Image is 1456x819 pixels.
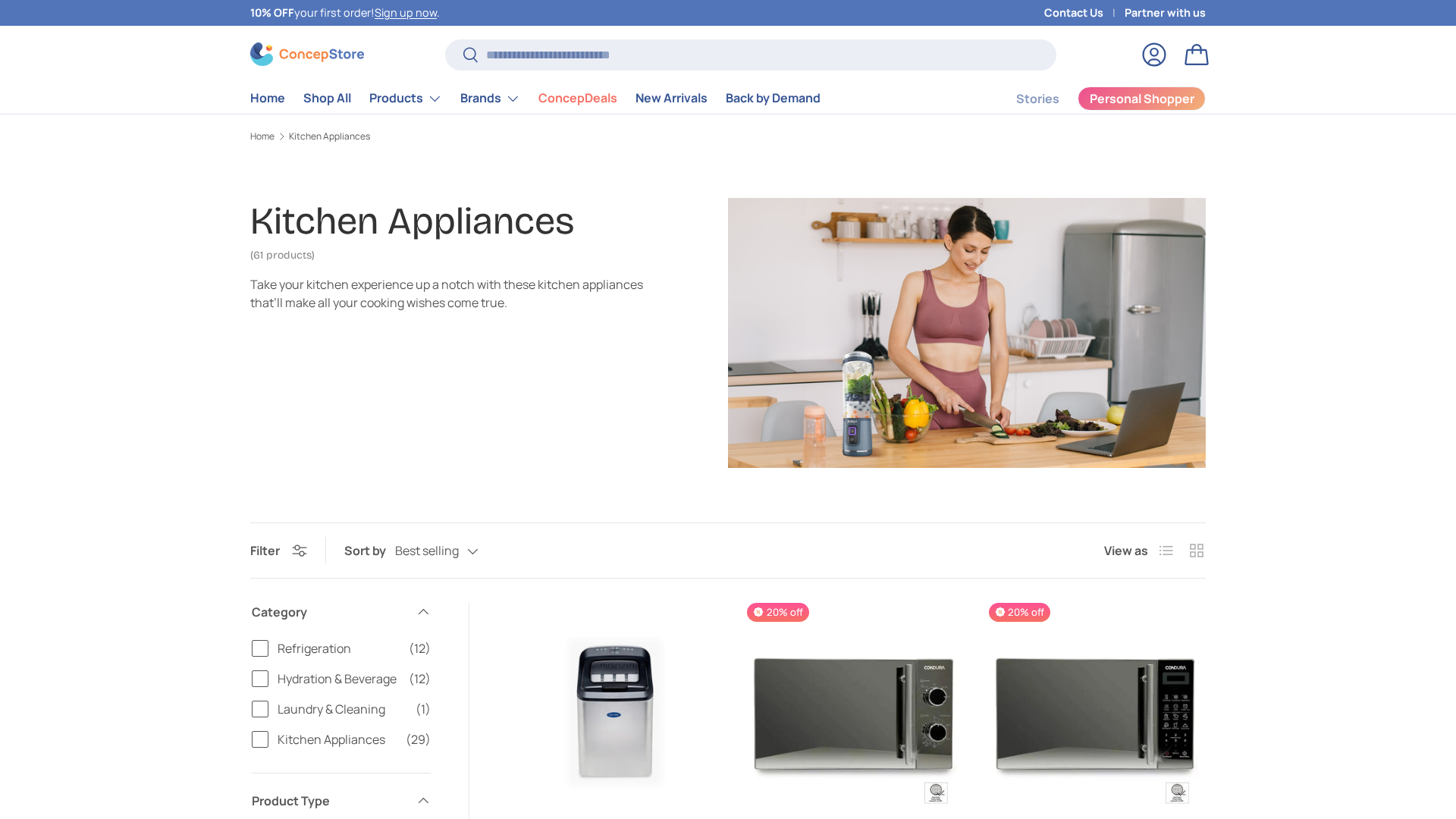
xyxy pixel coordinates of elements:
[980,83,1206,114] nav: Secondary
[1090,93,1194,105] span: Personal Shopper
[1078,86,1206,111] a: Personal Shopper
[406,730,431,748] span: (29)
[250,83,821,114] nav: Primary
[344,541,395,560] label: Sort by
[375,5,437,20] a: Sign up now
[278,700,406,718] span: Laundry & Cleaning
[395,538,509,564] button: Best selling
[250,5,440,21] p: your first order! .
[409,639,431,657] span: (12)
[250,275,643,312] div: Take your kitchen experience up a notch with these kitchen appliances that’ll make all your cooki...
[252,585,431,639] summary: Category
[278,670,400,688] span: Hydration & Beverage
[250,83,285,113] a: Home
[395,544,459,558] span: Best selling
[1104,541,1148,560] span: View as
[369,83,442,114] a: Products
[726,83,821,113] a: Back by Demand
[538,83,617,113] a: ConcepDeals
[1044,5,1125,21] a: Contact Us
[250,5,294,20] strong: 10% OFF
[451,83,529,114] summary: Brands
[1125,5,1206,21] a: Partner with us
[252,603,406,621] span: Category
[460,83,520,114] a: Brands
[252,792,406,810] span: Product Type
[416,700,431,718] span: (1)
[278,730,397,748] span: Kitchen Appliances
[360,83,451,114] summary: Products
[1016,84,1059,114] a: Stories
[250,542,307,559] button: Filter
[278,639,400,657] span: Refrigeration
[250,42,364,66] img: ConcepStore
[989,603,1050,622] span: 20% off
[250,132,275,141] a: Home
[303,83,351,113] a: Shop All
[250,249,315,262] span: (61 products)
[747,603,808,622] span: 20% off
[250,130,1206,143] nav: Breadcrumbs
[289,132,370,141] a: Kitchen Appliances
[409,670,431,688] span: (12)
[250,542,280,559] span: Filter
[728,198,1206,468] img: Kitchen Appliances
[250,199,574,243] h1: Kitchen Appliances
[635,83,708,113] a: New Arrivals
